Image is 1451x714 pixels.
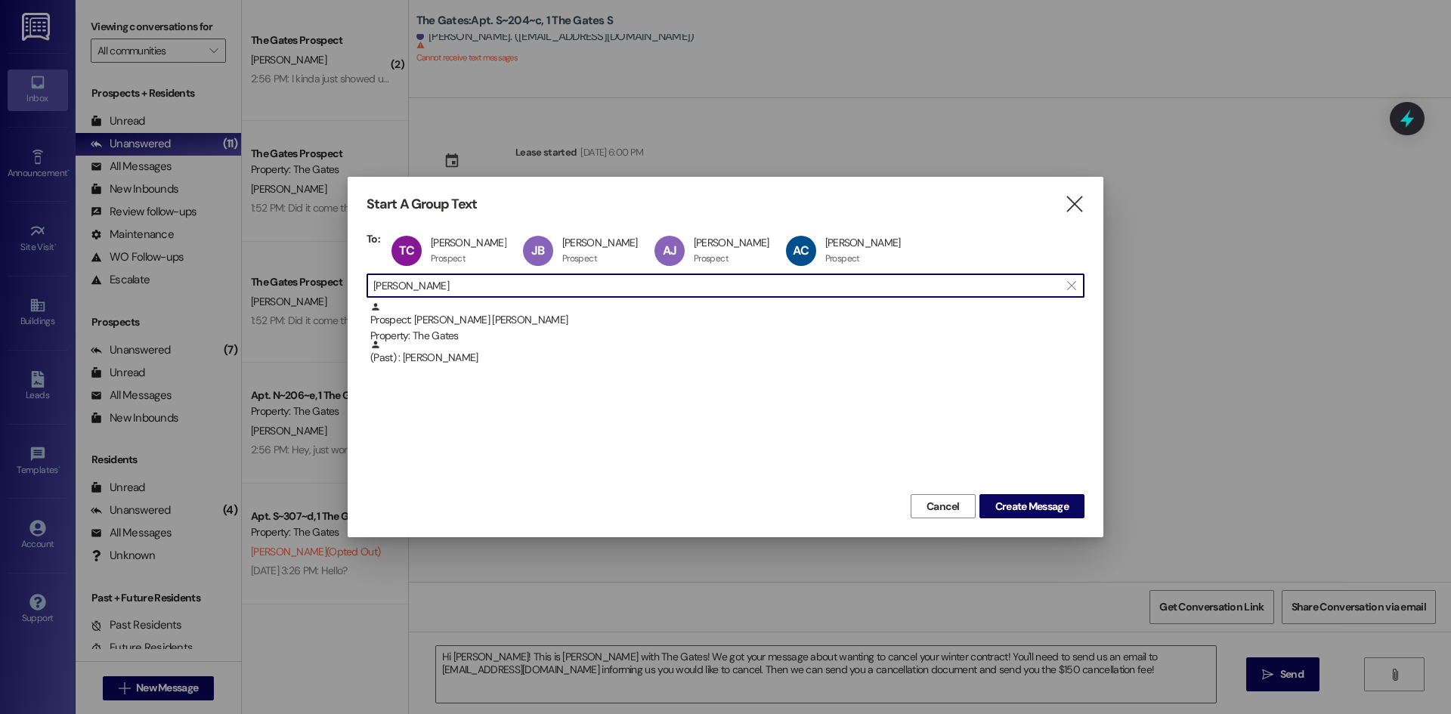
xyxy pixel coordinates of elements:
span: Cancel [927,499,960,515]
div: Property: The Gates [370,328,1084,344]
button: Create Message [979,494,1084,518]
div: [PERSON_NAME] [431,236,506,249]
div: Prospect: [PERSON_NAME] [PERSON_NAME]Property: The Gates [367,301,1084,339]
div: Prospect [825,252,860,264]
div: [PERSON_NAME] [825,236,901,249]
input: Search for any contact or apartment [373,275,1060,296]
button: Clear text [1060,274,1084,297]
div: Prospect: [PERSON_NAME] [PERSON_NAME] [370,301,1084,345]
div: Prospect [431,252,466,264]
h3: Start A Group Text [367,196,477,213]
div: Prospect [694,252,729,264]
h3: To: [367,232,380,246]
span: AJ [663,243,676,258]
div: (Past) : [PERSON_NAME] [367,339,1084,377]
span: AC [793,243,808,258]
span: JB [531,243,544,258]
div: [PERSON_NAME] [694,236,769,249]
button: Cancel [911,494,976,518]
div: [PERSON_NAME] [562,236,638,249]
span: TC [399,243,414,258]
div: Prospect [562,252,597,264]
span: Create Message [995,499,1069,515]
i:  [1064,196,1084,212]
i:  [1067,280,1075,292]
div: (Past) : [PERSON_NAME] [370,339,1084,366]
